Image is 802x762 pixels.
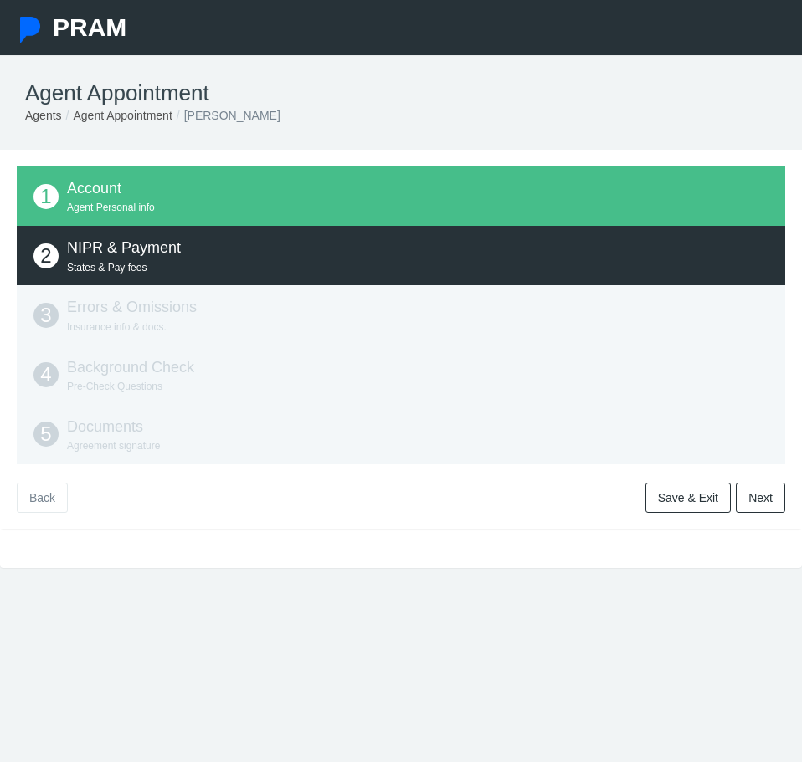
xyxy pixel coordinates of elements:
[25,80,777,106] h1: Agent Appointment
[62,106,172,125] li: Agent Appointment
[17,17,44,43] img: Pram Partner
[67,260,769,276] p: States & Pay fees
[67,200,769,216] p: Agent Personal info
[645,483,731,513] a: Save & Exit
[172,106,280,125] li: [PERSON_NAME]
[53,13,126,41] span: PRAM
[25,106,62,125] li: Agents
[33,243,59,268] span: 2
[67,180,121,197] span: Account
[736,483,785,513] a: Next
[17,483,68,513] a: Back
[67,239,181,256] span: NIPR & Payment
[33,184,59,209] span: 1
